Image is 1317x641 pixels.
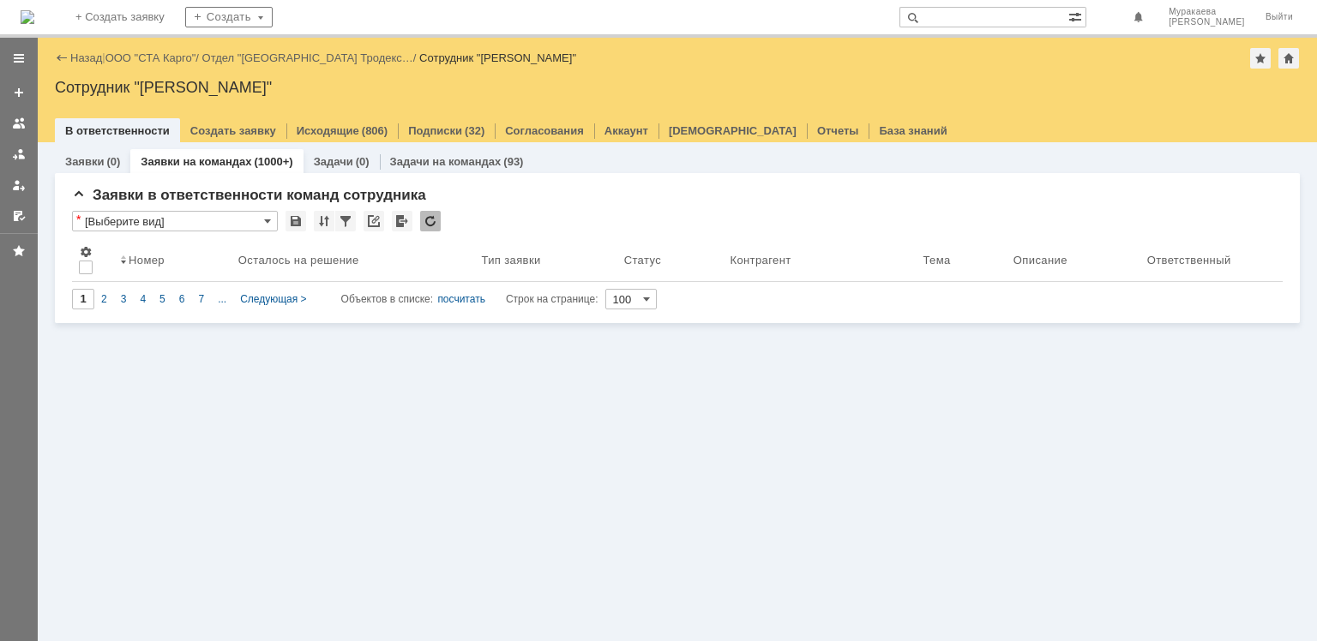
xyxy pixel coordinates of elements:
div: Статус [624,254,661,267]
a: Согласования [505,124,584,137]
span: 2 [101,293,107,305]
span: Муракаева [1169,7,1245,17]
div: посчитать [437,289,485,309]
a: Отдел "[GEOGRAPHIC_DATA] Тродекс… [202,51,413,64]
div: (1000+) [254,155,292,168]
a: Отчеты [817,124,859,137]
div: (0) [106,155,120,168]
div: Сортировка... [314,211,334,231]
div: Тип заявки [481,254,540,267]
th: Осталось на решение [232,238,475,282]
div: (32) [465,124,484,137]
th: Статус [617,238,724,282]
div: Сотрудник "[PERSON_NAME]" [419,51,576,64]
th: Номер [113,238,232,282]
div: / [202,51,420,64]
a: Мои согласования [5,202,33,230]
div: Сотрудник "[PERSON_NAME]" [55,79,1300,96]
a: Перейти на домашнюю страницу [21,10,34,24]
span: 7 [198,293,204,305]
a: Аккаунт [604,124,648,137]
div: Сохранить вид [286,211,306,231]
a: База знаний [879,124,947,137]
th: Тип заявки [474,238,616,282]
span: Расширенный поиск [1068,8,1085,24]
a: Мои заявки [5,171,33,199]
a: [DEMOGRAPHIC_DATA] [669,124,797,137]
a: Заявки в моей ответственности [5,141,33,168]
span: Объектов в списке: [341,293,433,305]
span: Настройки [79,245,93,259]
th: Контрагент [723,238,916,282]
div: (0) [356,155,370,168]
div: | [102,51,105,63]
img: logo [21,10,34,24]
div: Обновлять список [420,211,441,231]
div: Фильтрация... [335,211,356,231]
a: Заявки [65,155,104,168]
span: Заявки в ответственности команд сотрудника [72,187,426,203]
div: Экспорт списка [392,211,412,231]
span: ... [218,293,226,305]
a: Задачи на командах [390,155,502,168]
div: Описание [1013,254,1067,267]
div: Контрагент [730,254,794,267]
div: Ответственный [1147,254,1231,267]
a: Исходящие [297,124,359,137]
th: Тема [916,238,1006,282]
div: Сделать домашней страницей [1278,48,1299,69]
a: Задачи [314,155,353,168]
div: / [105,51,202,64]
div: Номер [129,254,165,267]
div: (93) [503,155,523,168]
a: Заявки на командах [141,155,251,168]
a: ООО "СТА Карго" [105,51,196,64]
span: 6 [179,293,185,305]
span: Следующая > [240,293,306,305]
i: Строк на странице: [341,289,598,309]
div: Создать [185,7,273,27]
div: Добавить в избранное [1250,48,1271,69]
div: Настройки списка отличаются от сохраненных в виде [76,213,81,225]
a: В ответственности [65,124,170,137]
a: Подписки [408,124,462,137]
a: Назад [70,51,102,64]
a: Заявки на командах [5,110,33,137]
a: Создать заявку [190,124,276,137]
div: (806) [362,124,388,137]
span: 4 [140,293,146,305]
span: [PERSON_NAME] [1169,17,1245,27]
div: Тема [923,254,950,267]
span: 5 [159,293,165,305]
div: Осталось на решение [238,254,359,267]
span: 3 [121,293,127,305]
a: Создать заявку [5,79,33,106]
div: Скопировать ссылку на список [364,211,384,231]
